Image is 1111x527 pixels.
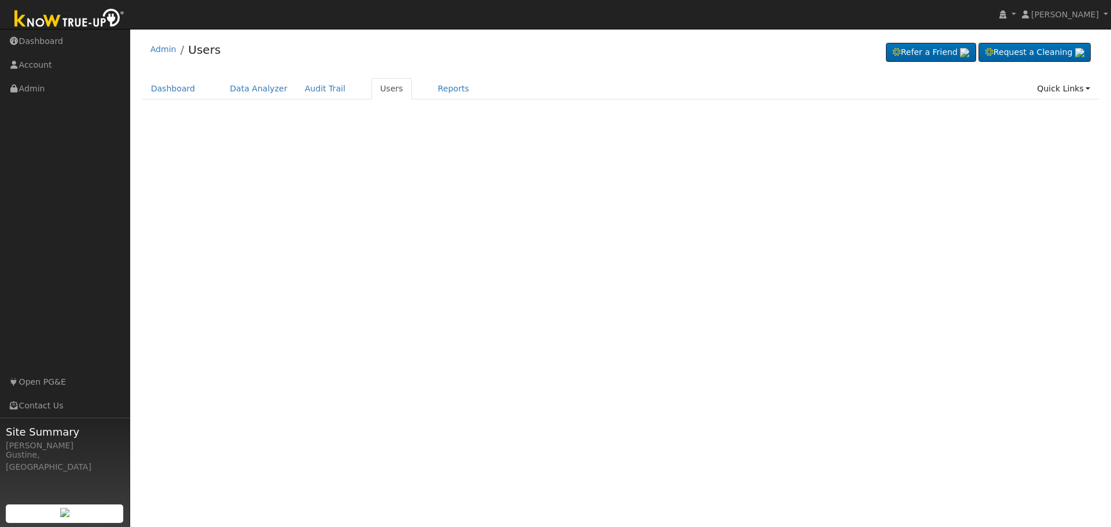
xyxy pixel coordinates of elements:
span: Site Summary [6,424,124,440]
img: retrieve [60,508,69,517]
div: [PERSON_NAME] [6,440,124,452]
a: Audit Trail [296,78,354,99]
img: retrieve [1075,48,1084,57]
a: Request a Cleaning [978,43,1091,62]
a: Dashboard [142,78,204,99]
a: Users [188,43,220,57]
img: Know True-Up [9,6,130,32]
span: [PERSON_NAME] [1031,10,1099,19]
a: Admin [150,45,176,54]
a: Reports [429,78,478,99]
img: retrieve [960,48,969,57]
a: Data Analyzer [221,78,296,99]
a: Refer a Friend [886,43,976,62]
a: Users [371,78,412,99]
div: Gustine, [GEOGRAPHIC_DATA] [6,449,124,473]
a: Quick Links [1028,78,1099,99]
